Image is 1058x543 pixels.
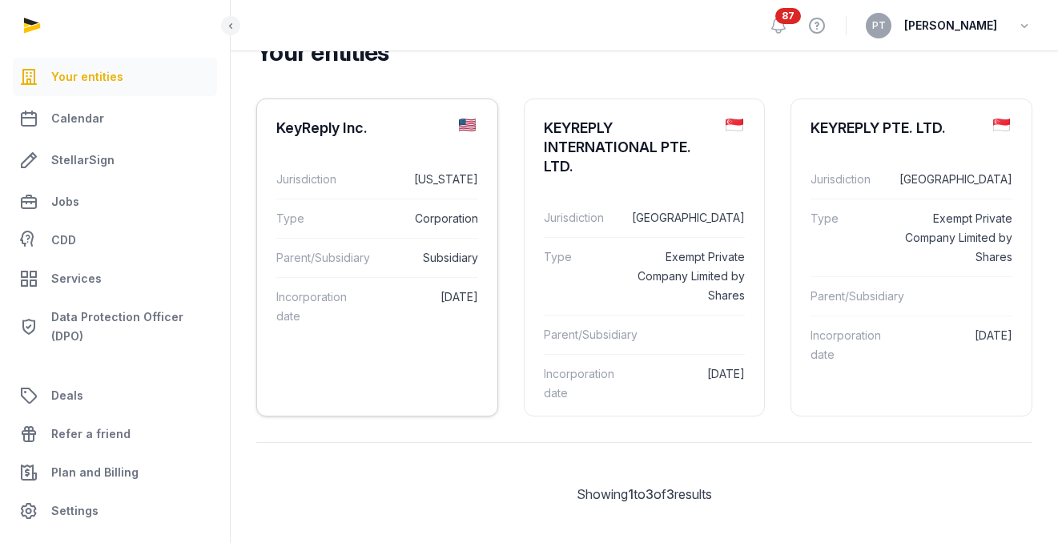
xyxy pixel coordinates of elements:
[544,208,619,227] dt: Jurisdiction
[51,501,99,521] span: Settings
[256,485,1032,504] div: Showing to of results
[811,170,886,189] dt: Jurisdiction
[13,492,217,530] a: Settings
[899,170,1012,189] dd: [GEOGRAPHIC_DATA]
[632,364,745,403] dd: [DATE]
[899,209,1012,267] dd: Exempt Private Company Limited by Shares
[256,38,1020,66] h2: Your entities
[978,466,1058,543] iframe: Chat Widget
[51,192,79,211] span: Jobs
[811,209,886,267] dt: Type
[544,364,619,403] dt: Incorporation date
[13,376,217,415] a: Deals
[370,248,478,267] dd: Subsidiary
[544,119,714,176] div: KEYREPLY INTERNATIONAL PTE. LTD.
[51,463,139,482] span: Plan and Billing
[632,208,745,227] dd: [GEOGRAPHIC_DATA]
[811,287,891,306] dt: Parent/Subsidiary
[51,67,123,86] span: Your entities
[51,231,76,250] span: CDD
[51,109,104,128] span: Calendar
[51,308,211,346] span: Data Protection Officer (DPO)
[993,119,1010,131] img: sg.png
[791,99,1032,387] a: KEYREPLY PTE. LTD.Jurisdiction[GEOGRAPHIC_DATA]TypeExempt Private Company Limited by SharesParent...
[364,170,477,189] dd: [US_STATE]
[459,119,476,131] img: us.png
[51,269,102,288] span: Services
[276,288,352,326] dt: Incorporation date
[13,58,217,96] a: Your entities
[866,13,891,38] button: PT
[726,119,742,131] img: sg.png
[276,248,357,267] dt: Parent/Subsidiary
[51,151,115,170] span: StellarSign
[276,209,352,228] dt: Type
[525,99,765,425] a: KEYREPLY INTERNATIONAL PTE. LTD.Jurisdiction[GEOGRAPHIC_DATA]TypeExempt Private Company Limited b...
[276,119,368,138] div: KeyReply Inc.
[811,119,946,138] div: KEYREPLY PTE. LTD.
[646,486,654,502] span: 3
[904,16,997,35] span: [PERSON_NAME]
[899,326,1012,364] dd: [DATE]
[775,8,801,24] span: 87
[632,247,745,305] dd: Exempt Private Company Limited by Shares
[364,209,477,228] dd: Corporation
[276,170,352,189] dt: Jurisdiction
[13,301,217,352] a: Data Protection Officer (DPO)
[13,99,217,138] a: Calendar
[13,415,217,453] a: Refer a friend
[13,453,217,492] a: Plan and Billing
[13,259,217,298] a: Services
[364,288,477,326] dd: [DATE]
[544,247,619,305] dt: Type
[257,99,497,348] a: KeyReply Inc.Jurisdiction[US_STATE]TypeCorporationParent/SubsidiarySubsidiaryIncorporation date[D...
[628,486,634,502] span: 1
[872,21,886,30] span: PT
[13,141,217,179] a: StellarSign
[13,183,217,221] a: Jobs
[666,486,674,502] span: 3
[51,424,131,444] span: Refer a friend
[51,386,83,405] span: Deals
[544,325,625,344] dt: Parent/Subsidiary
[13,224,217,256] a: CDD
[811,326,886,364] dt: Incorporation date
